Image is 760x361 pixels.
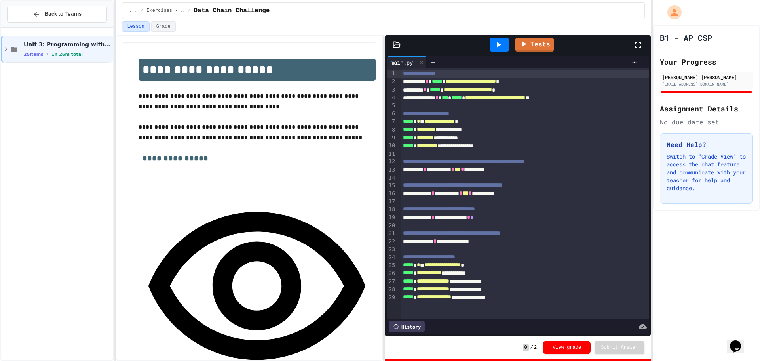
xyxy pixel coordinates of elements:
[530,344,533,351] span: /
[129,8,137,14] span: ...
[387,86,397,94] div: 3
[389,321,425,332] div: History
[387,110,397,118] div: 6
[662,74,750,81] div: [PERSON_NAME] [PERSON_NAME]
[387,174,397,182] div: 14
[188,8,190,14] span: /
[7,6,107,23] button: Back to Teams
[387,134,397,142] div: 9
[727,329,752,353] iframe: chat widget
[523,344,529,351] span: 0
[387,182,397,190] div: 15
[45,10,82,18] span: Back to Teams
[146,8,184,14] span: Exercises - Variables and Data Types
[24,41,112,48] span: Unit 3: Programming with Python
[194,6,270,15] span: Data Chain Challenge
[387,286,397,294] div: 28
[387,190,397,198] div: 16
[387,198,397,206] div: 17
[387,206,397,214] div: 18
[387,294,397,302] div: 29
[387,126,397,134] div: 8
[387,246,397,254] div: 23
[387,142,397,150] div: 10
[667,140,746,149] h3: Need Help?
[24,52,44,57] span: 25 items
[151,21,176,32] button: Grade
[387,78,397,86] div: 2
[660,103,753,114] h2: Assignment Details
[595,341,644,354] button: Submit Answer
[660,117,753,127] div: No due date set
[387,254,397,262] div: 24
[122,21,149,32] button: Lesson
[387,166,397,174] div: 13
[667,153,746,192] p: Switch to "Grade View" to access the chat feature and communicate with your teacher for help and ...
[387,158,397,166] div: 12
[660,32,712,43] h1: B1 - AP CSP
[387,238,397,246] div: 22
[387,278,397,286] div: 27
[662,81,750,87] div: [EMAIL_ADDRESS][DOMAIN_NAME]
[387,269,397,277] div: 26
[659,3,684,21] div: My Account
[387,229,397,237] div: 21
[515,38,554,52] a: Tests
[660,56,753,67] h2: Your Progress
[51,52,83,57] span: 1h 26m total
[601,344,638,351] span: Submit Answer
[387,150,397,158] div: 11
[141,8,143,14] span: /
[387,56,427,68] div: main.py
[387,94,397,102] div: 4
[387,222,397,230] div: 20
[387,70,397,78] div: 1
[534,344,537,351] span: 2
[387,102,397,110] div: 5
[387,262,397,269] div: 25
[47,51,48,57] span: •
[387,214,397,222] div: 19
[387,58,417,67] div: main.py
[387,118,397,126] div: 7
[543,341,591,354] button: View grade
